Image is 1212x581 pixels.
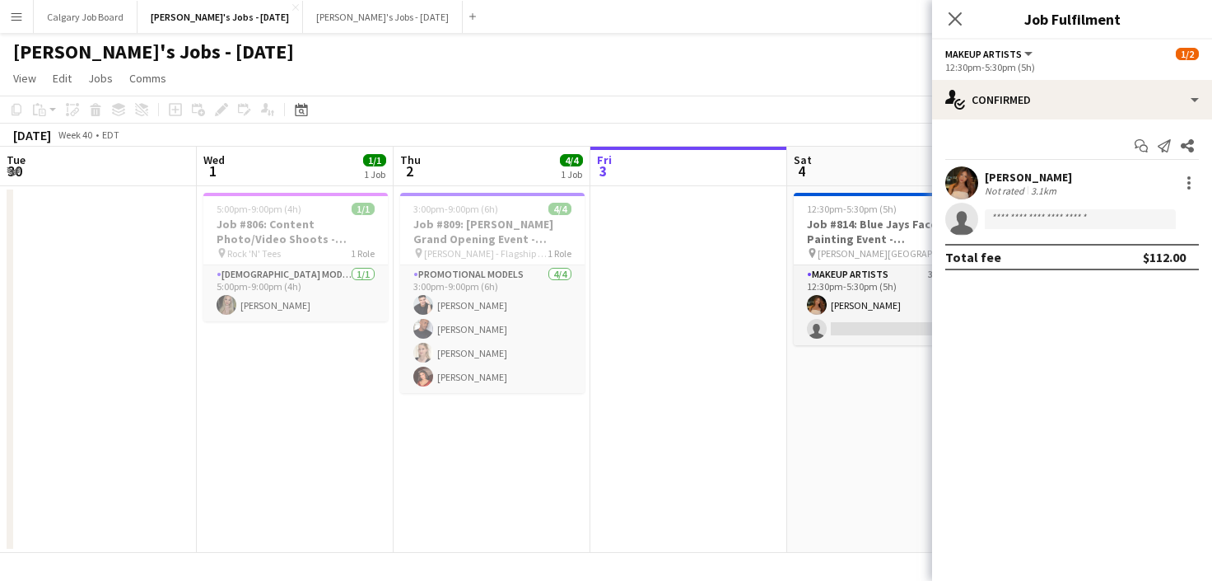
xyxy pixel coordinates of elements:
button: Makeup Artists [945,48,1035,60]
div: 1 Job [561,168,582,180]
span: Makeup Artists [945,48,1022,60]
button: [PERSON_NAME]'s Jobs - [DATE] [138,1,303,33]
span: 4 [791,162,812,180]
app-job-card: 3:00pm-9:00pm (6h)4/4Job #809: [PERSON_NAME] Grand Opening Event - [GEOGRAPHIC_DATA] ‭[PERSON_NAM... [400,193,585,393]
h3: Job #814: Blue Jays Face Painting Event - [GEOGRAPHIC_DATA] [794,217,978,246]
div: EDT [102,129,119,141]
span: 1/1 [352,203,375,215]
div: Not rated [985,185,1028,197]
span: 1 [201,162,225,180]
button: [PERSON_NAME]'s Jobs - [DATE] [303,1,463,33]
span: 1 Role [548,247,571,260]
span: Week 40 [54,129,96,141]
h3: Job Fulfilment [932,8,1212,30]
span: Wed [203,152,225,167]
div: Confirmed [932,80,1212,119]
span: 3 [594,162,612,180]
span: Tue [7,152,26,167]
div: 3.1km [1028,185,1060,197]
span: Sat [794,152,812,167]
span: ‭[PERSON_NAME] - Flagship Boutique [424,247,548,260]
h3: Job #809: [PERSON_NAME] Grand Opening Event - [GEOGRAPHIC_DATA] [400,217,585,246]
div: [DATE] [13,127,51,143]
h1: [PERSON_NAME]'s Jobs - [DATE] [13,40,294,64]
button: Calgary Job Board [34,1,138,33]
span: 5:00pm-9:00pm (4h) [217,203,301,215]
span: 3:00pm-9:00pm (6h) [413,203,498,215]
span: 12:30pm-5:30pm (5h) [807,203,897,215]
h3: Job #806: Content Photo/Video Shoots - [PERSON_NAME] [203,217,388,246]
app-card-role: Makeup Artists3A1/212:30pm-5:30pm (5h)[PERSON_NAME] [794,265,978,345]
div: 1 Job [364,168,385,180]
div: Total fee [945,249,1001,265]
span: 1/1 [363,154,386,166]
app-card-role: Promotional Models4/43:00pm-9:00pm (6h)[PERSON_NAME][PERSON_NAME][PERSON_NAME][PERSON_NAME] [400,265,585,393]
span: Fri [597,152,612,167]
a: Jobs [82,68,119,89]
a: View [7,68,43,89]
span: 2 [398,162,421,180]
span: 4/4 [548,203,571,215]
span: Rock 'N' Tees [227,247,281,260]
span: [PERSON_NAME][GEOGRAPHIC_DATA] - Gate 7 [818,247,941,260]
span: 4/4 [560,154,583,166]
span: 30 [4,162,26,180]
app-job-card: 12:30pm-5:30pm (5h)1/2Job #814: Blue Jays Face Painting Event - [GEOGRAPHIC_DATA] [PERSON_NAME][G... [794,193,978,345]
span: View [13,71,36,86]
div: 12:30pm-5:30pm (5h) [945,61,1199,73]
span: Comms [129,71,166,86]
a: Comms [123,68,173,89]
span: Thu [400,152,421,167]
app-job-card: 5:00pm-9:00pm (4h)1/1Job #806: Content Photo/Video Shoots - [PERSON_NAME] Rock 'N' Tees1 Role[DEM... [203,193,388,321]
app-card-role: [DEMOGRAPHIC_DATA] Model1/15:00pm-9:00pm (4h)[PERSON_NAME] [203,265,388,321]
a: Edit [46,68,78,89]
div: [PERSON_NAME] [985,170,1072,185]
div: $112.00 [1143,249,1186,265]
span: 1/2 [1176,48,1199,60]
span: Edit [53,71,72,86]
span: Jobs [88,71,113,86]
span: 1 Role [351,247,375,260]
